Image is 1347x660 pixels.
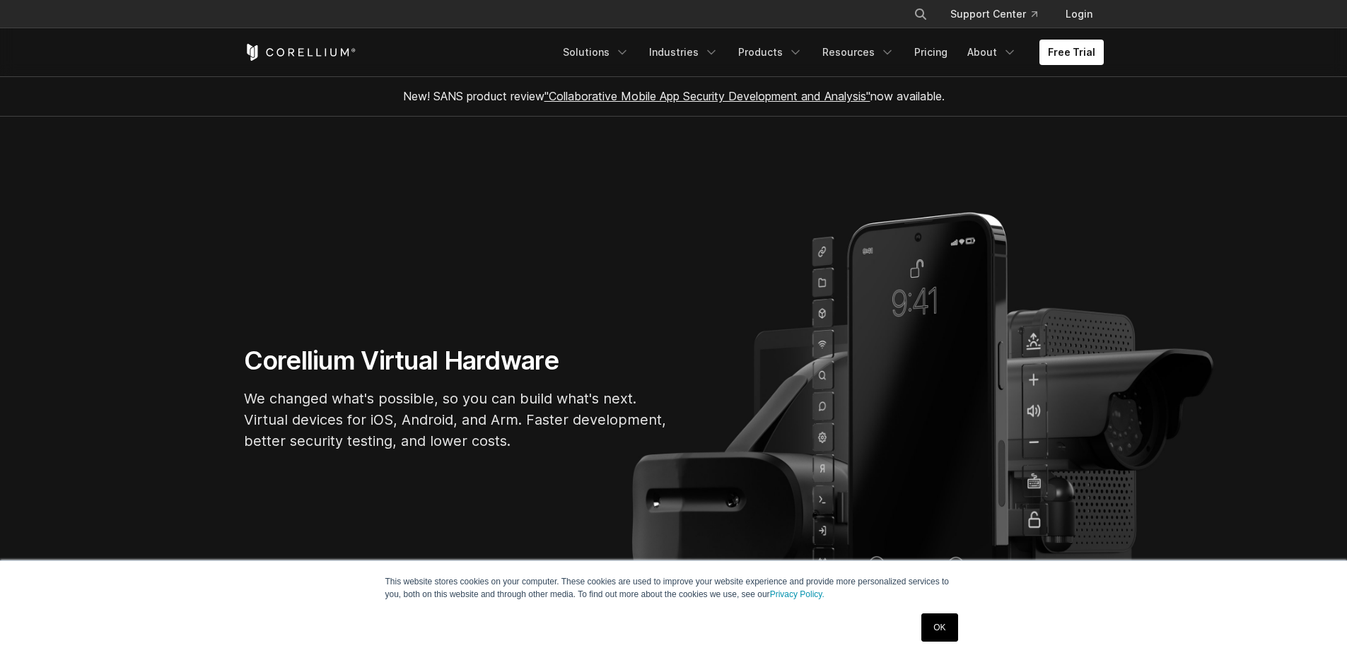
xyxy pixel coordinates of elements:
[814,40,903,65] a: Resources
[244,44,356,61] a: Corellium Home
[544,89,870,103] a: "Collaborative Mobile App Security Development and Analysis"
[554,40,638,65] a: Solutions
[641,40,727,65] a: Industries
[959,40,1025,65] a: About
[1039,40,1104,65] a: Free Trial
[921,613,957,642] a: OK
[897,1,1104,27] div: Navigation Menu
[244,388,668,452] p: We changed what's possible, so you can build what's next. Virtual devices for iOS, Android, and A...
[385,575,962,601] p: This website stores cookies on your computer. These cookies are used to improve your website expe...
[730,40,811,65] a: Products
[1054,1,1104,27] a: Login
[244,345,668,377] h1: Corellium Virtual Hardware
[554,40,1104,65] div: Navigation Menu
[939,1,1049,27] a: Support Center
[906,40,956,65] a: Pricing
[770,589,824,599] a: Privacy Policy.
[908,1,933,27] button: Search
[403,89,945,103] span: New! SANS product review now available.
